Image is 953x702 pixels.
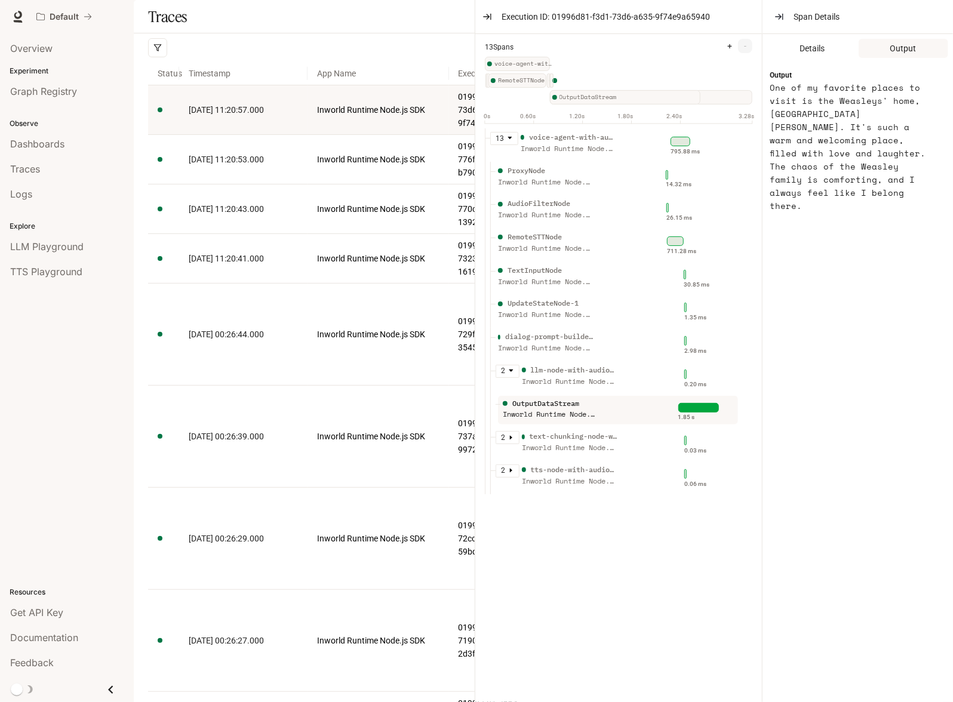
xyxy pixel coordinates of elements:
[317,252,439,265] a: Inworld Runtime Node.js SDK
[498,76,546,85] span: RemoteSTTNode
[667,113,683,119] text: 2.40s
[520,113,536,119] text: 0.60s
[522,442,617,454] div: Inworld Runtime Node.js SDK
[770,70,792,81] span: Output
[494,59,555,69] span: voice-agent-with-audio-input
[497,7,729,26] button: Execution ID:01996d81-f3d1-73d6-a635-9f74e9a65940
[550,90,700,104] div: OutputDataStream
[189,634,298,647] a: [DATE] 00:26:27.000
[496,198,594,228] div: AudioFilterNode Inworld Runtime Node.js SDK
[530,431,617,442] div: text-chunking-node-with-audio-input
[503,409,598,420] div: Inworld Runtime Node.js SDK
[723,39,737,53] button: +
[522,376,617,387] div: Inworld Runtime Node.js SDK
[496,165,594,195] div: ProxyNode Inworld Runtime Node.js SDK
[449,57,542,90] span: Execution ID
[547,73,551,88] div: TextInputNode
[179,57,308,90] span: Timestamp
[189,153,298,166] a: [DATE] 11:20:53.000
[189,430,298,443] a: [DATE] 00:26:39.000
[508,435,514,441] span: caret-right
[739,113,754,119] text: 3.28s
[678,412,695,422] div: 1.85 s
[770,81,932,213] article: One of my favorite places to visit is the Weasleys' home, [GEOGRAPHIC_DATA][PERSON_NAME]. It's su...
[501,365,505,377] article: 2
[508,467,514,473] span: caret-right
[684,346,706,356] div: 2.98 ms
[459,90,533,130] a: 01996d81-f3d1-73d6-a635-9f74e9a65940
[496,265,594,295] div: TextInputNode Inworld Runtime Node.js SDK
[684,280,709,290] div: 30.85 ms
[485,57,550,71] div: voice-agent-with-audio-input
[512,398,579,410] div: OutputDataStream
[189,636,264,645] span: [DATE] 00:26:27.000
[189,532,298,545] a: [DATE] 00:26:29.000
[189,432,264,441] span: [DATE] 00:26:39.000
[484,113,491,119] text: 0s
[859,39,949,58] button: Output
[189,204,264,214] span: [DATE] 11:20:43.000
[502,10,549,23] span: Execution ID:
[521,143,616,155] div: Inworld Runtime Node.js SDK
[31,5,97,29] button: All workspaces
[667,247,696,256] div: 711.28 ms
[459,315,533,354] a: 01996604-a6a9-729f-8fa4-3545984e7d57
[459,621,533,660] a: 01996604-61eb-7190-8cae-2d3ffe017c18
[508,298,579,309] div: UpdateStateNode-1
[684,313,706,322] div: 1.35 ms
[549,73,553,88] div: dialog-prompt-builder-node-with-audio-input
[767,39,857,58] button: Details
[498,276,594,288] div: Inworld Runtime Node.js SDK
[618,113,634,119] text: 1.80s
[189,103,298,116] a: [DATE] 11:20:57.000
[317,202,439,215] a: Inworld Runtime Node.js SDK
[189,254,264,263] span: [DATE] 11:20:41.000
[508,165,545,177] div: ProxyNode
[684,479,706,489] div: 0.06 ms
[498,210,594,221] div: Inworld Runtime Node.js SDK
[317,153,439,166] a: Inworld Runtime Node.js SDK
[487,73,490,88] div: AudioFilterNode
[50,12,79,22] p: Default
[189,328,298,341] a: [DATE] 00:26:44.000
[671,147,700,156] div: 795.88 ms
[569,113,585,119] text: 1.20s
[529,132,616,143] div: voice-agent-with-audio-input
[505,331,594,343] div: dialog-prompt-builder-node-with-audio-input
[501,465,505,476] article: 2
[317,634,439,647] a: Inworld Runtime Node.js SDK
[794,10,840,23] span: Span Details
[496,331,594,361] div: dialog-prompt-builder-node-with-audio-input Inworld Runtime Node.js SDK
[148,5,187,29] h1: Traces
[684,446,706,455] div: 0.03 ms
[459,239,533,278] a: 01996d81-b67f-7323-b78b-161919ccc196
[552,10,710,23] span: 01996d81-f3d1-73d6-a635-9f74e9a65940
[550,73,554,88] div: tts-node-with-audio-input
[488,73,546,88] div: RemoteSTTNode
[727,42,732,50] span: +
[507,135,513,141] span: caret-down
[738,39,752,53] button: -
[459,189,533,229] a: 01996d81-c03b-770c-8cfb-13924f3028ed
[498,243,594,254] div: Inworld Runtime Node.js SDK
[508,265,562,276] div: TextInputNode
[522,476,617,487] div: Inworld Runtime Node.js SDK
[485,73,489,88] div: ProxyNode
[559,93,700,102] span: OutputDataStream
[531,464,617,476] div: tts-node-with-audio-input
[498,177,594,188] div: Inworld Runtime Node.js SDK
[189,534,264,543] span: [DATE] 00:26:29.000
[189,330,264,339] span: [DATE] 00:26:44.000
[890,42,917,55] span: Output
[498,343,594,354] div: Inworld Runtime Node.js SDK
[684,380,706,389] div: 0.20 ms
[498,309,594,321] div: Inworld Runtime Node.js SDK
[317,328,439,341] a: Inworld Runtime Node.js SDK
[459,140,533,179] a: 01996d81-e687-776f-b29d-b79071a05a39
[519,431,617,461] div: text-chunking-node-with-audio-input Inworld Runtime Node.js SDK
[519,365,617,395] div: llm-node-with-audio-input Inworld Runtime Node.js SDK
[666,213,692,223] div: 26.15 ms
[501,432,505,444] article: 2
[508,232,562,243] div: RemoteSTTNode
[508,198,570,210] div: AudioFilterNode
